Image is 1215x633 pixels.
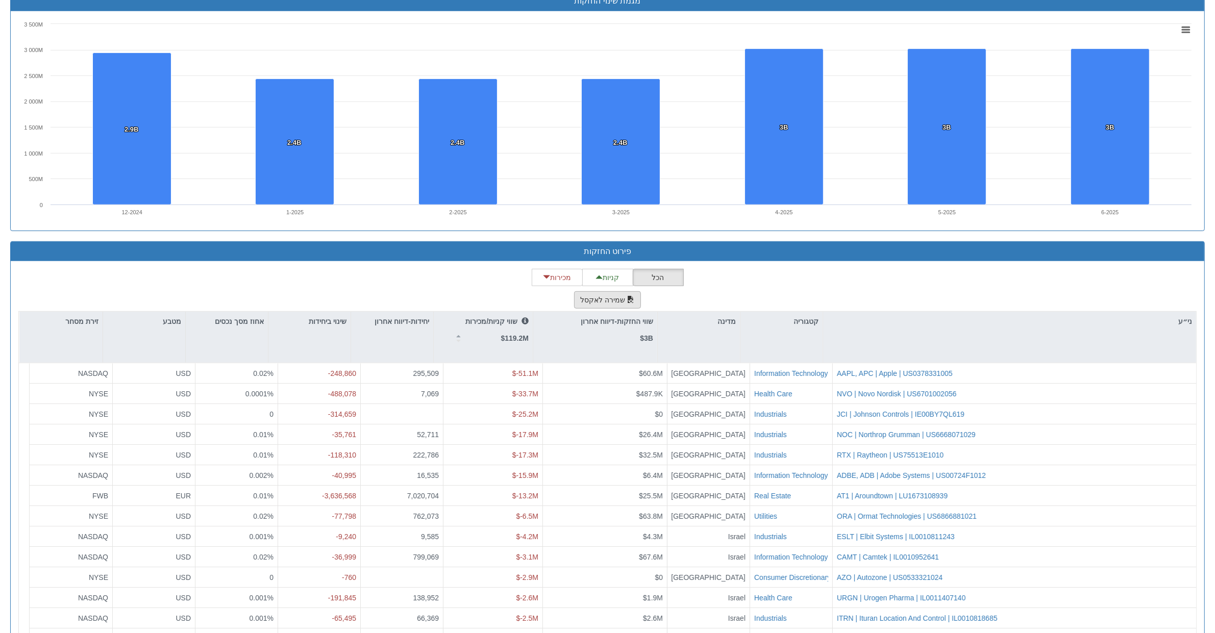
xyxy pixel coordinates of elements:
[516,512,538,520] span: $-6.5M
[837,429,976,440] button: NOC | Northrop Grumman | US6668071029
[754,368,828,378] div: Information Technology
[125,125,138,133] tspan: 2.9B
[103,312,185,331] div: מטבע
[672,368,746,378] div: [GEOGRAPHIC_DATA]
[754,429,787,440] button: Industrials
[780,123,788,131] tspan: 3B
[754,552,828,562] button: Information Technology
[200,593,274,603] div: 0.001%
[200,511,274,521] div: 0.02%
[282,552,356,562] div: -36,999
[754,593,792,603] button: Health Care
[837,450,944,460] button: RTX | Raytheon | US75513E1010
[501,334,529,342] strong: $119.2M
[365,613,439,623] div: 66,369
[837,409,964,419] button: JCI | Johnson Controls | IE00BY7QL619
[282,572,356,583] div: -760
[117,491,191,501] div: EUR
[643,471,663,479] span: $6.4M
[34,572,108,583] div: NYSE
[24,47,43,53] tspan: 3 000M
[282,613,356,623] div: -65,495
[451,139,464,146] tspan: 2.4B
[117,368,191,378] div: USD
[365,491,439,501] div: 7,020,704
[740,312,823,331] div: קטגוריה
[612,209,630,215] text: 3-2025
[837,572,943,583] button: AZO | Autozone | US0533321024
[365,368,439,378] div: 295,509
[200,613,274,623] div: 0.001%
[200,552,274,562] div: 0.02%
[24,124,43,131] tspan: 1 500M
[122,209,142,215] text: 12-2024
[34,470,108,480] div: NASDAQ
[672,470,746,480] div: [GEOGRAPHIC_DATA]
[754,409,787,419] button: Industrials
[672,450,746,460] div: [GEOGRAPHIC_DATA]
[465,316,529,327] p: שווי קניות/מכירות
[286,209,304,215] text: 1-2025
[34,429,108,440] div: NYSE
[365,450,439,460] div: 222,786
[837,470,986,480] button: ADBE, ADB | Adobe Systems | US00724F1012
[672,531,746,542] div: Israel
[34,450,108,460] div: NYSE
[117,511,191,521] div: USD
[365,552,439,562] div: 799,069
[512,369,538,377] span: $-51.1M
[200,429,274,440] div: 0.01%
[449,209,466,215] text: 2-2025
[672,389,746,399] div: [GEOGRAPHIC_DATA]
[34,491,108,501] div: FWB
[672,511,746,521] div: [GEOGRAPHIC_DATA]
[754,572,831,583] button: Consumer Discretionary
[117,389,191,399] div: USD
[943,123,951,131] tspan: 3B
[754,613,787,623] button: Industrials
[672,409,746,419] div: [GEOGRAPHIC_DATA]
[512,390,538,398] span: $-33.7M
[837,613,998,623] div: ITRN | Ituran Location And Control | IL0010818685
[200,368,274,378] div: 0.02%
[754,470,828,480] button: Information Technology
[34,389,108,399] div: NYSE
[639,512,663,520] span: $63.8M
[837,491,948,501] div: AT1 | Aroundtown | LU1673108939
[282,389,356,399] div: -488,078
[282,531,356,542] div: -9,240
[754,450,787,460] div: Industrials
[643,614,663,622] span: $2.6M
[200,572,274,583] div: 0
[512,410,538,418] span: $-25.2M
[574,291,641,309] button: שמירה לאקסל
[837,593,965,603] button: URGN | Urogen Pharma | IL0011407140
[582,269,633,286] button: קניות
[18,247,1197,256] h3: פירוט החזקות
[643,533,663,541] span: $4.3M
[754,491,791,501] div: Real Estate
[672,429,746,440] div: [GEOGRAPHIC_DATA]
[581,316,653,327] p: שווי החזקות-דיווח אחרון
[186,312,268,331] div: אחוז מסך נכסים
[365,429,439,440] div: 52,711
[117,552,191,562] div: USD
[375,316,429,327] p: יחידות-דיווח אחרון
[640,334,653,342] strong: $3B
[40,202,43,208] text: 0
[200,470,274,480] div: 0.002%
[365,531,439,542] div: 9,585
[938,209,956,215] text: 5-2025
[24,21,43,28] tspan: 3 500M
[200,389,274,399] div: 0.0001%
[282,429,356,440] div: -35,761
[282,593,356,603] div: -191,845
[34,552,108,562] div: NASDAQ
